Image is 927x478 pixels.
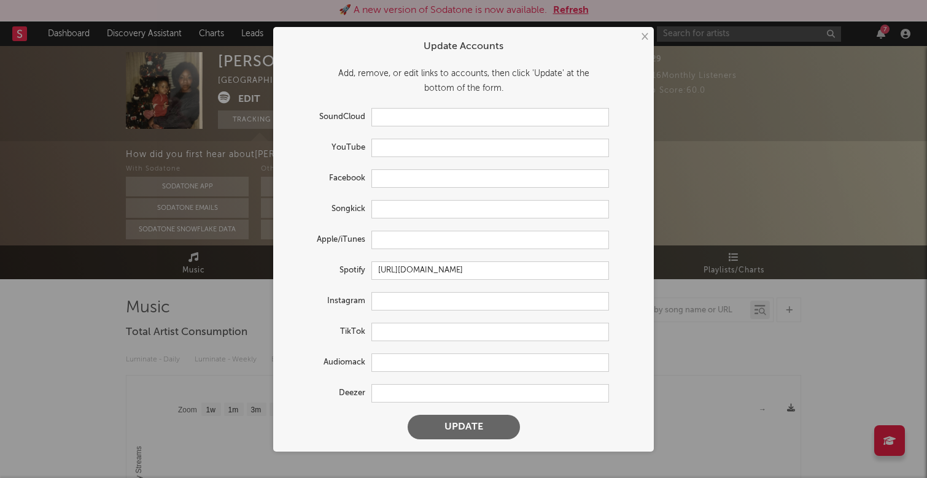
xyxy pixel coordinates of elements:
label: Audiomack [285,355,371,370]
label: Songkick [285,202,371,217]
div: Update Accounts [285,39,642,54]
label: Spotify [285,263,371,278]
label: Deezer [285,386,371,401]
button: Update [408,415,520,439]
label: Instagram [285,294,371,309]
div: Add, remove, or edit links to accounts, then click 'Update' at the bottom of the form. [285,66,642,96]
label: SoundCloud [285,110,371,125]
label: Apple/iTunes [285,233,371,247]
label: YouTube [285,141,371,155]
label: Facebook [285,171,371,186]
button: × [637,30,651,44]
label: TikTok [285,325,371,339]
